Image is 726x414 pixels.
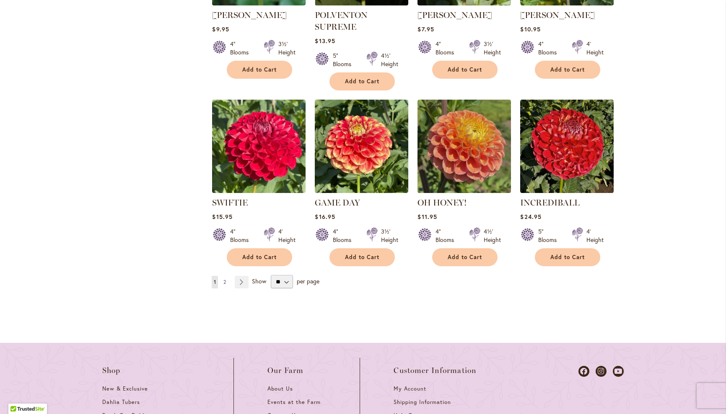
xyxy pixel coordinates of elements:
[417,10,492,20] a: [PERSON_NAME]
[223,279,226,285] span: 2
[436,227,459,244] div: 4" Blooms
[212,198,248,208] a: SWIFTIE
[550,254,585,261] span: Add to Cart
[448,66,482,73] span: Add to Cart
[227,248,292,266] button: Add to Cart
[102,399,140,406] span: Dahlia Tubers
[613,366,624,377] a: Dahlias on Youtube
[432,248,498,266] button: Add to Cart
[227,61,292,79] button: Add to Cart
[432,61,498,79] button: Add to Cart
[520,187,614,195] a: Incrediball
[242,66,277,73] span: Add to Cart
[333,51,356,68] div: 5" Blooms
[230,227,254,244] div: 4" Blooms
[436,40,459,57] div: 4" Blooms
[520,25,540,33] span: $10.95
[252,277,266,285] span: Show
[315,10,368,32] a: POLVENTON SUPREME
[329,72,395,90] button: Add to Cart
[315,100,408,193] img: GAME DAY
[315,198,360,208] a: GAME DAY
[394,385,426,392] span: My Account
[242,254,277,261] span: Add to Cart
[315,187,408,195] a: GAME DAY
[212,100,306,193] img: SWIFTIE
[586,227,604,244] div: 4' Height
[329,248,395,266] button: Add to Cart
[417,100,511,193] img: Oh Honey!
[520,10,595,20] a: [PERSON_NAME]
[417,213,437,221] span: $11.95
[417,25,434,33] span: $7.95
[315,213,335,221] span: $16.95
[484,227,501,244] div: 4½' Height
[394,366,477,375] span: Customer Information
[278,40,296,57] div: 3½' Height
[315,37,335,45] span: $13.95
[214,279,216,285] span: 1
[550,66,585,73] span: Add to Cart
[297,277,319,285] span: per page
[221,276,228,288] a: 2
[102,366,121,375] span: Shop
[394,399,451,406] span: Shipping Information
[596,366,607,377] a: Dahlias on Instagram
[578,366,589,377] a: Dahlias on Facebook
[230,40,254,57] div: 4" Blooms
[535,248,600,266] button: Add to Cart
[345,254,379,261] span: Add to Cart
[212,10,287,20] a: [PERSON_NAME]
[333,227,356,244] div: 4" Blooms
[535,61,600,79] button: Add to Cart
[448,254,482,261] span: Add to Cart
[212,25,229,33] span: $9.95
[417,187,511,195] a: Oh Honey!
[278,227,296,244] div: 4' Height
[520,100,614,193] img: Incrediball
[417,198,467,208] a: OH HONEY!
[267,385,293,392] span: About Us
[345,78,379,85] span: Add to Cart
[267,366,303,375] span: Our Farm
[102,385,148,392] span: New & Exclusive
[586,40,604,57] div: 4' Height
[520,213,541,221] span: $24.95
[538,40,562,57] div: 4" Blooms
[538,227,562,244] div: 5" Blooms
[212,213,232,221] span: $15.95
[381,51,398,68] div: 4½' Height
[520,198,580,208] a: INCREDIBALL
[212,187,306,195] a: SWIFTIE
[267,399,320,406] span: Events at the Farm
[6,384,30,408] iframe: Launch Accessibility Center
[484,40,501,57] div: 3½' Height
[381,227,398,244] div: 3½' Height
